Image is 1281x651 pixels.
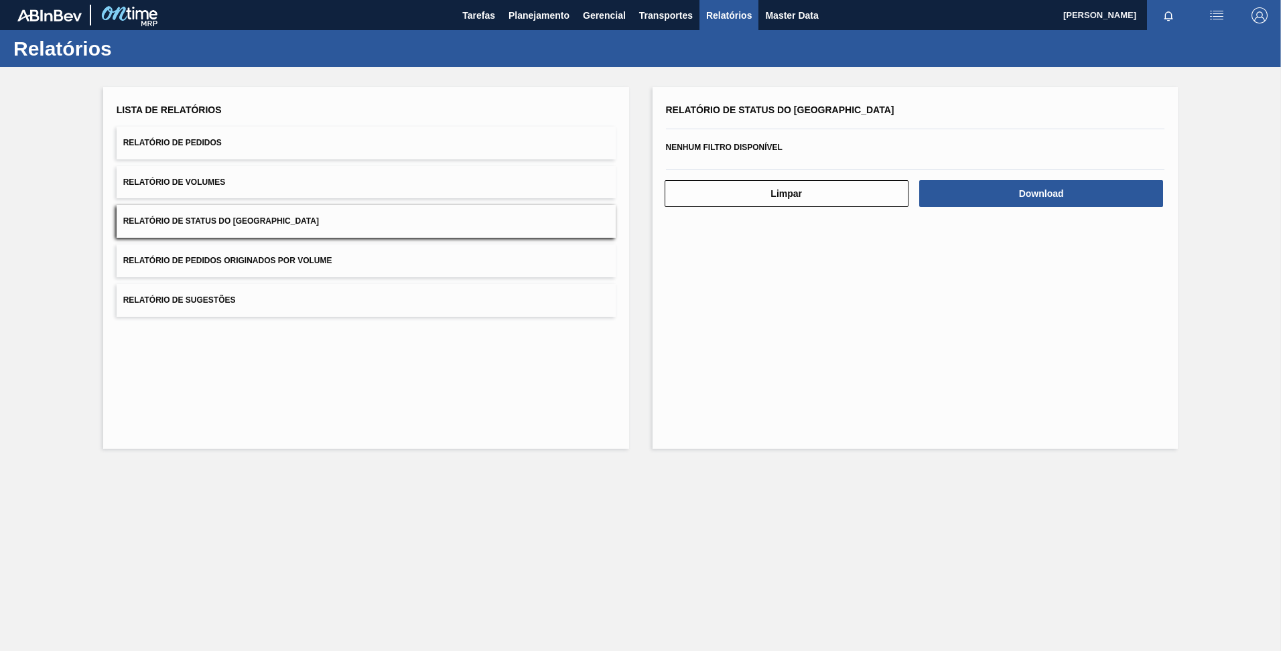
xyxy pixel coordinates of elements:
button: Relatório de Volumes [117,166,616,199]
button: Relatório de Sugestões [117,284,616,317]
span: Relatório de Pedidos [123,138,222,147]
h1: Relatórios [13,41,251,56]
button: Download [919,180,1163,207]
button: Relatório de Status do [GEOGRAPHIC_DATA] [117,205,616,238]
span: Tarefas [462,7,495,23]
span: Relatório de Volumes [123,177,225,187]
span: Relatório de Status do [GEOGRAPHIC_DATA] [666,104,894,115]
span: Relatório de Status do [GEOGRAPHIC_DATA] [123,216,319,226]
img: TNhmsLtSVTkK8tSr43FrP2fwEKptu5GPRR3wAAAABJRU5ErkJggg== [17,9,82,21]
span: Planejamento [509,7,569,23]
span: Gerencial [583,7,626,23]
img: userActions [1209,7,1225,23]
span: Master Data [765,7,818,23]
button: Notificações [1147,6,1190,25]
span: Nenhum filtro disponível [666,143,783,152]
img: Logout [1252,7,1268,23]
span: Transportes [639,7,693,23]
span: Relatório de Pedidos Originados por Volume [123,256,332,265]
span: Relatório de Sugestões [123,295,236,305]
button: Limpar [665,180,908,207]
button: Relatório de Pedidos Originados por Volume [117,244,616,277]
button: Relatório de Pedidos [117,127,616,159]
span: Lista de Relatórios [117,104,222,115]
span: Relatórios [706,7,752,23]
